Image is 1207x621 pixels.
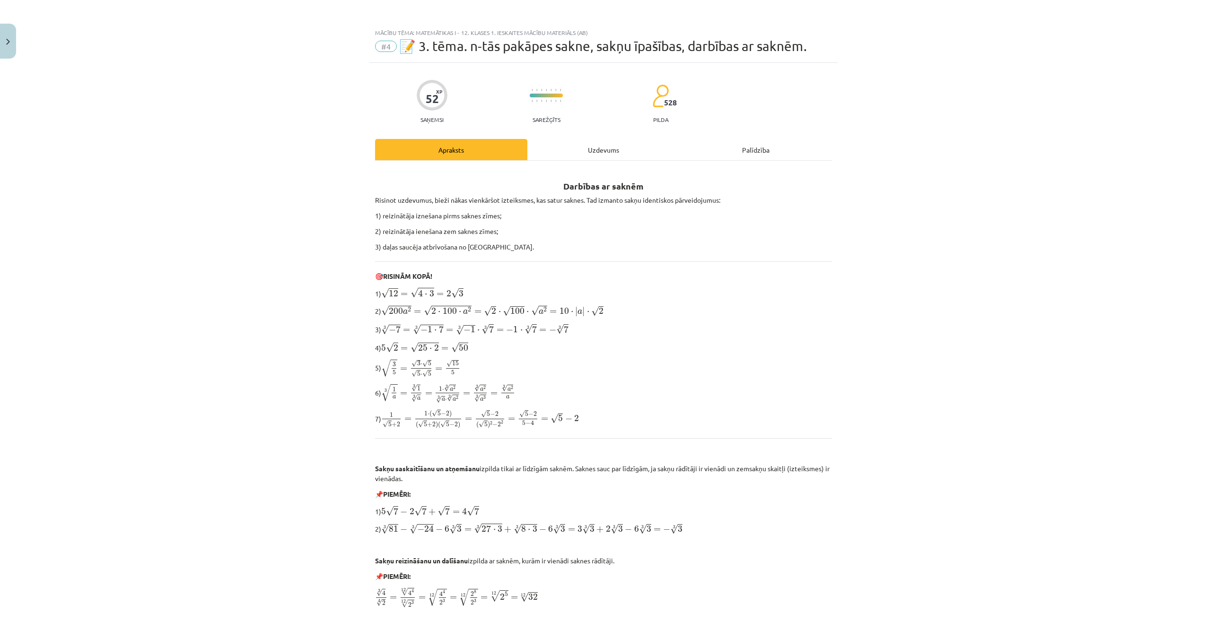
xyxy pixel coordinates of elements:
span: 2 [446,411,449,416]
span: 1 [471,326,475,333]
span: − [449,422,455,427]
span: = [446,328,453,332]
span: XP [436,89,442,94]
span: 3 [647,526,651,532]
span: − [420,327,428,333]
p: 6) [375,383,832,403]
span: √ [402,588,408,596]
span: = [400,367,407,371]
p: Risinot uzdevumus, bieži nākas vienkāršot izteiksmes, kas satur saknes. Tad izmanto sakņu identis... [375,195,832,205]
span: √ [411,385,417,392]
span: √ [582,524,590,534]
span: = [403,328,410,332]
span: ) [436,421,438,428]
span: 3 [618,526,623,532]
span: + [429,509,436,515]
img: icon-short-line-57e1e144782c952c97e751825c79c345078a6d821885a25fce030b3d8c18986b.svg [546,89,547,91]
span: = [425,392,432,396]
span: a [506,396,509,399]
span: 6 [548,526,553,532]
span: 1 [513,326,518,333]
span: = [497,328,504,332]
span: 5 [505,592,508,596]
p: 1) [375,287,832,299]
span: √ [414,506,422,516]
p: 2) [375,522,832,535]
span: √ [411,370,417,377]
span: ⋅ [459,311,461,314]
span: 1 [393,387,396,392]
span: | [575,307,577,317]
p: izpilda tikai ar līdzīgām saknēm. Saknes sauc par līdzīgām, ja sakņu rādītāji ir vienādi un zemsa... [375,464,832,483]
span: a [480,388,483,391]
span: − [492,422,498,427]
div: Mācību tēma: Matemātikas i - 12. klases 1. ieskaites mācību materiāls (ab) [375,29,832,36]
span: a [453,398,456,401]
span: 2 [394,345,398,351]
span: 5 [558,415,563,422]
span: √ [531,306,539,316]
span: 3 [577,526,582,532]
span: √ [410,524,417,534]
span: ) [458,421,460,428]
span: 528 [664,98,677,107]
b: Darbības ar saknēm [563,181,644,191]
span: + [392,422,397,427]
span: ) [488,421,490,428]
span: + [596,526,603,533]
span: 10 [560,308,569,314]
p: 4) [375,341,832,354]
span: = [508,417,515,421]
span: ⋅ [477,329,480,332]
p: 🎯 [375,271,832,281]
img: icon-short-line-57e1e144782c952c97e751825c79c345078a6d821885a25fce030b3d8c18986b.svg [546,100,547,102]
span: 1 [439,387,442,391]
span: √ [424,306,431,316]
span: 5 [525,412,528,416]
span: √ [525,324,532,334]
span: ( [429,410,432,417]
span: 5 [388,422,392,427]
span: ⋅ [520,329,523,332]
span: 5 [424,422,427,427]
b: RISINĀM KOPĀ! [383,272,432,280]
b: Sakņu reizināšanu un dalīšanu [375,556,468,565]
span: 4 [443,590,445,594]
span: 15 [452,361,459,366]
span: 7 [564,326,569,333]
span: − [528,412,534,417]
span: √ [670,524,678,534]
span: ⋅ [445,399,447,401]
span: 2 [543,307,547,312]
span: 7 [532,326,537,333]
span: 100 [510,308,525,314]
span: 200 [389,308,403,314]
span: 3 [590,526,595,532]
span: 7 [439,326,444,333]
span: = [441,347,448,351]
span: √ [446,360,452,367]
span: √ [474,385,480,392]
span: 8 [521,526,526,532]
span: a [577,310,582,314]
span: ⋅ [442,389,444,391]
span: a [539,310,543,314]
span: ⋅ [499,311,501,314]
b: Sakņu saskaitīšanu un atņemšanu [375,464,480,473]
span: √ [418,421,424,428]
span: 3 [429,290,434,297]
span: = [541,417,548,421]
img: icon-close-lesson-0947bae3869378f0d4975bcd49f059093ad1ed9edebbc8119c70593378902aed.svg [6,39,10,45]
p: 2) [375,304,832,317]
span: √ [381,360,391,377]
span: ⋅ [429,348,432,351]
span: − [525,421,531,426]
span: − [417,526,424,533]
span: ⋅ [571,311,573,314]
span: = [654,528,661,532]
span: = [464,528,472,532]
span: − [389,327,396,333]
span: 5 [437,411,441,416]
span: √ [432,410,437,417]
span: 81 [389,526,398,532]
